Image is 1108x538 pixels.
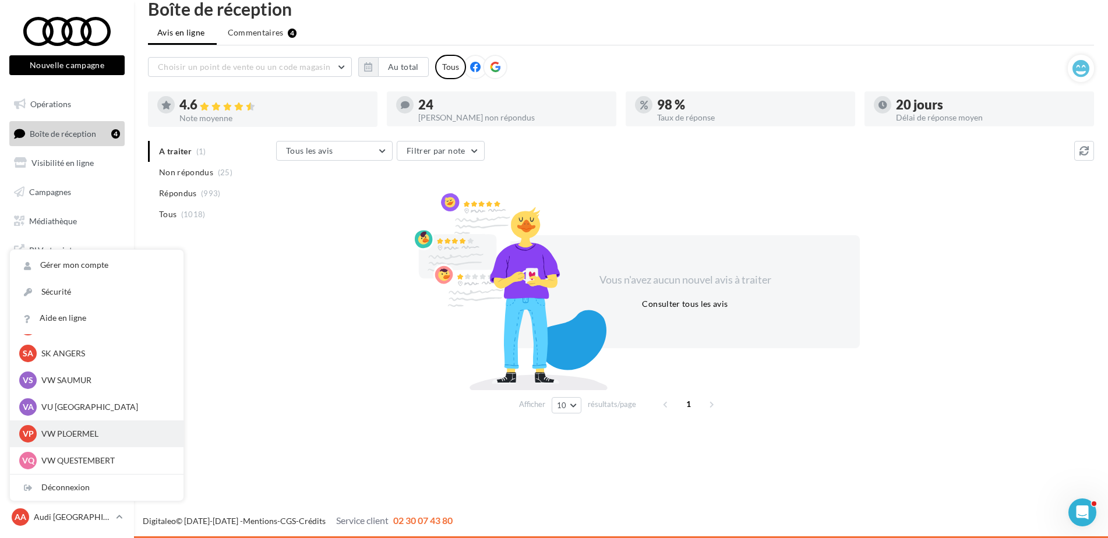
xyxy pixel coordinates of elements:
div: 4 [288,29,297,38]
div: [PERSON_NAME] non répondus [418,114,607,122]
span: Non répondus [159,167,213,178]
a: AA Audi [GEOGRAPHIC_DATA] [9,506,125,528]
p: VW QUESTEMBERT [41,455,170,466]
button: Filtrer par note [397,141,485,161]
div: Taux de réponse [657,114,846,122]
button: Choisir un point de vente ou un code magasin [148,57,352,77]
span: (993) [201,189,221,198]
span: VQ [22,455,34,466]
div: Note moyenne [179,114,368,122]
div: 20 jours [896,98,1085,111]
span: VS [23,374,33,386]
span: Tous [159,208,177,220]
a: Aide en ligne [10,305,184,331]
div: 4.6 [179,98,368,112]
button: Au total [378,57,429,77]
span: Tous les avis [286,146,333,155]
div: Délai de réponse moyen [896,114,1085,122]
button: Au total [358,57,429,77]
a: Boîte de réception4 [7,121,127,146]
a: Opérations [7,92,127,116]
a: Médiathèque [7,209,127,233]
a: Gérer mon compte [10,252,184,278]
p: VU [GEOGRAPHIC_DATA] [41,401,170,413]
span: (1018) [181,210,206,219]
div: 98 % [657,98,846,111]
span: Opérations [30,99,71,109]
span: PLV et print personnalisable [29,242,120,267]
a: Campagnes [7,180,127,204]
span: (25) [218,168,232,177]
span: 02 30 07 43 80 [393,515,453,526]
button: 10 [552,397,581,413]
span: 10 [557,401,567,410]
span: Service client [336,515,389,526]
button: Tous les avis [276,141,393,161]
span: AA [15,511,26,523]
button: Consulter tous les avis [637,297,732,311]
span: SA [23,348,33,359]
span: Visibilité en ligne [31,158,94,168]
button: Nouvelle campagne [9,55,125,75]
a: PLV et print personnalisable [7,238,127,272]
p: SK ANGERS [41,348,170,359]
div: 24 [418,98,607,111]
a: Digitaleo [143,516,176,526]
span: Afficher [519,399,545,410]
span: © [DATE]-[DATE] - - - [143,516,453,526]
span: Médiathèque [29,215,77,225]
a: Visibilité en ligne [7,151,127,175]
div: 4 [111,129,120,139]
div: Tous [435,55,466,79]
a: Crédits [299,516,326,526]
iframe: Intercom live chat [1068,498,1096,526]
span: Commentaires [228,27,284,38]
div: Vous n'avez aucun nouvel avis à traiter [585,272,785,288]
p: VW PLOERMEL [41,428,170,440]
p: VW SAUMUR [41,374,170,386]
span: VA [23,401,34,413]
span: 1 [679,395,698,413]
span: Répondus [159,187,197,199]
span: Campagnes [29,187,71,197]
a: Sécurité [10,279,184,305]
span: VP [23,428,34,440]
span: Choisir un point de vente ou un code magasin [158,62,330,72]
span: résultats/page [588,399,636,410]
a: Mentions [243,516,277,526]
span: Boîte de réception [30,128,96,138]
a: CGS [280,516,296,526]
p: Audi [GEOGRAPHIC_DATA] [34,511,111,523]
div: Déconnexion [10,475,184,501]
